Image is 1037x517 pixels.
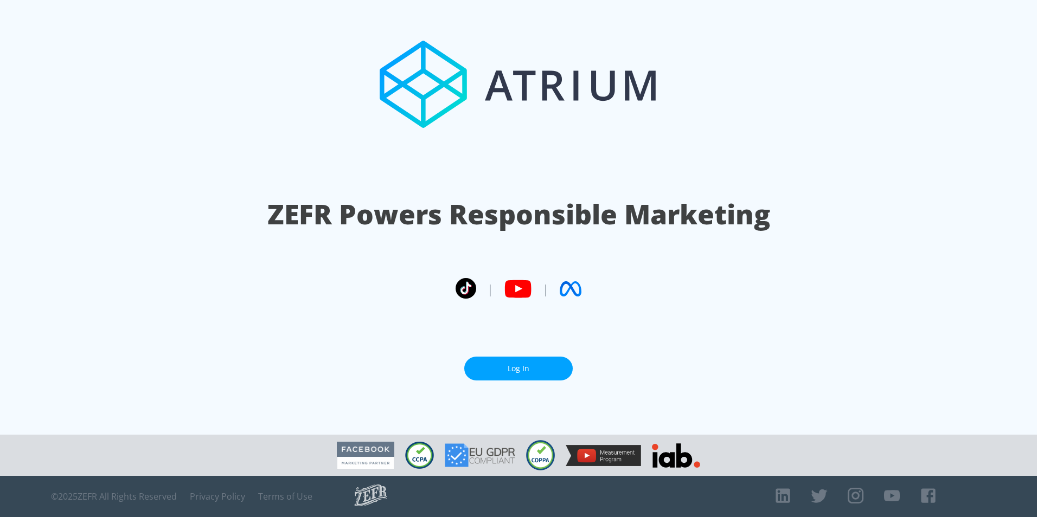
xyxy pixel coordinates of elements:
span: | [487,281,494,297]
img: COPPA Compliant [526,440,555,470]
img: Facebook Marketing Partner [337,442,394,469]
a: Log In [464,357,573,381]
img: CCPA Compliant [405,442,434,469]
img: GDPR Compliant [445,443,515,467]
h1: ZEFR Powers Responsible Marketing [267,196,770,233]
a: Terms of Use [258,491,312,502]
img: IAB [652,443,700,468]
span: | [542,281,549,297]
span: © 2025 ZEFR All Rights Reserved [51,491,177,502]
a: Privacy Policy [190,491,245,502]
img: YouTube Measurement Program [566,445,641,466]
